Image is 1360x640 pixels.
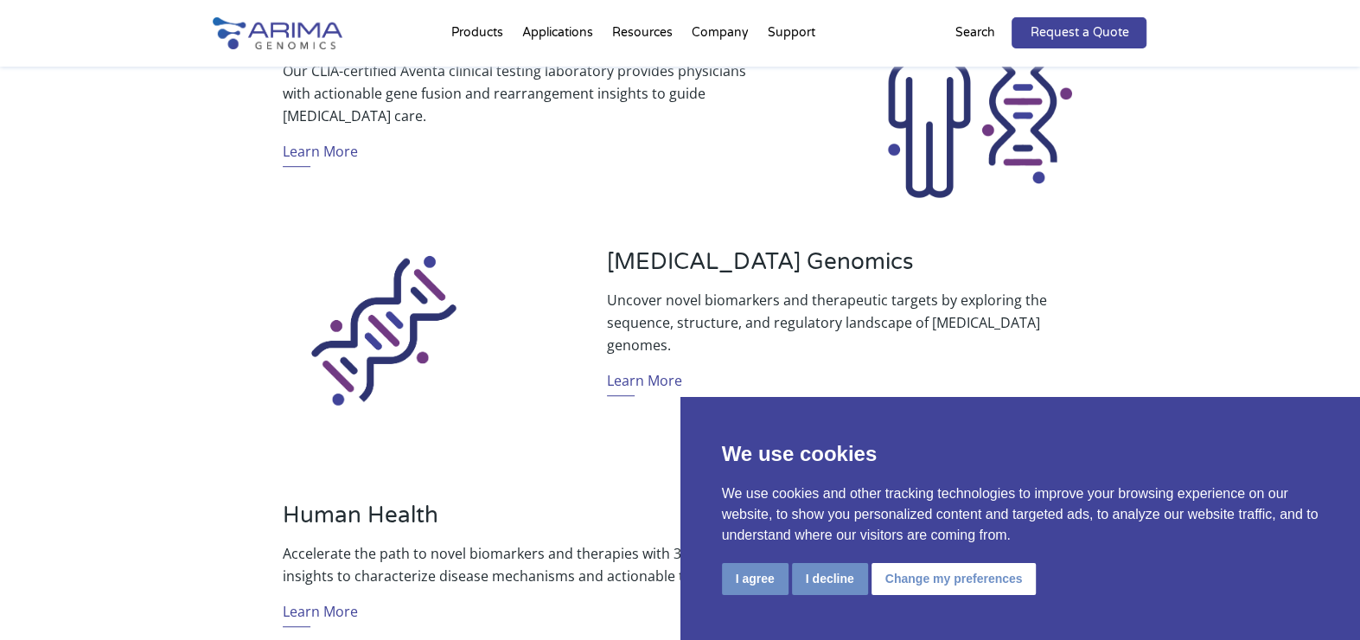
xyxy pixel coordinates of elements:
p: We use cookies and other tracking technologies to improve your browsing experience on our website... [722,483,1319,546]
h3: Human Health [283,502,753,542]
button: Change my preferences [872,563,1037,595]
p: Uncover novel biomarkers and therapeutic targets by exploring the sequence, structure, and regula... [607,289,1077,356]
a: Learn More [607,369,682,396]
a: Learn More [283,600,358,627]
p: Our CLIA-certified Aventa clinical testing laboratory provides physicians with actionable gene fu... [283,60,753,127]
a: Learn More [283,140,358,167]
img: Arima-Genomics-logo [213,17,342,49]
p: We use cookies [722,438,1319,470]
button: I decline [792,563,868,595]
p: Accelerate the path to novel biomarkers and therapies with 3D genomic insights to characterize di... [283,542,753,587]
a: Request a Quote [1012,17,1146,48]
img: Sequencing_Icon_Arima Genomics [282,226,488,432]
button: I agree [722,563,789,595]
h3: [MEDICAL_DATA] Genomics [607,248,1077,289]
p: Search [955,22,994,44]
